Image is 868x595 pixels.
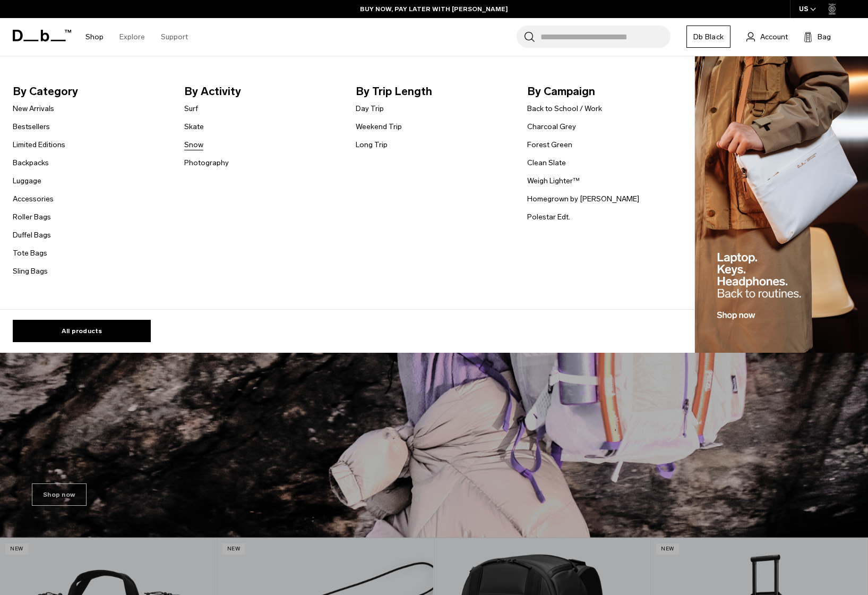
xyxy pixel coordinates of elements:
[760,31,788,42] span: Account
[78,18,196,56] nav: Main Navigation
[527,193,639,205] a: Homegrown by [PERSON_NAME]
[527,121,576,132] a: Charcoal Grey
[804,30,831,43] button: Bag
[119,18,145,56] a: Explore
[527,139,572,150] a: Forest Green
[527,175,580,186] a: Weigh Lighter™
[746,30,788,43] a: Account
[356,139,388,150] a: Long Trip
[85,18,104,56] a: Shop
[184,103,198,114] a: Surf
[13,248,47,259] a: Tote Bags
[695,56,868,353] img: Db
[13,320,151,342] a: All products
[13,266,48,277] a: Sling Bags
[818,31,831,42] span: Bag
[13,121,50,132] a: Bestsellers
[356,83,510,100] span: By Trip Length
[527,103,602,114] a: Back to School / Work
[184,139,203,150] a: Snow
[13,193,54,205] a: Accessories
[161,18,188,56] a: Support
[184,83,339,100] span: By Activity
[527,211,570,223] a: Polestar Edt.
[13,139,65,150] a: Limited Editions
[13,157,49,168] a: Backpacks
[356,121,402,132] a: Weekend Trip
[13,229,51,241] a: Duffel Bags
[184,121,204,132] a: Skate
[13,103,54,114] a: New Arrivals
[360,4,508,14] a: BUY NOW, PAY LATER WITH [PERSON_NAME]
[527,83,682,100] span: By Campaign
[13,175,41,186] a: Luggage
[13,83,167,100] span: By Category
[13,211,51,223] a: Roller Bags
[527,157,566,168] a: Clean Slate
[686,25,731,48] a: Db Black
[356,103,384,114] a: Day Trip
[184,157,229,168] a: Photography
